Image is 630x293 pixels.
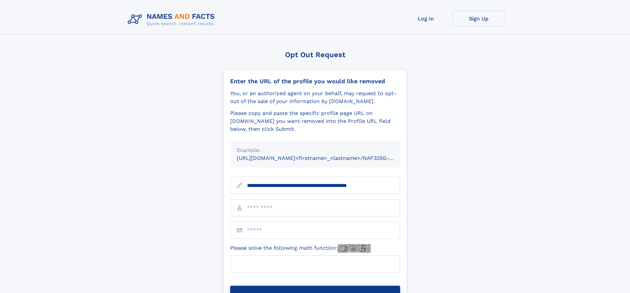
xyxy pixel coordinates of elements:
div: Opt Out Request [223,51,407,59]
a: Sign Up [452,11,505,27]
div: Example: [237,146,394,154]
label: Please solve the following math function: [230,244,371,253]
img: Logo Names and Facts [125,11,220,28]
div: You, or an authorized agent on your behalf, may request to opt-out of the sale of your informatio... [230,90,400,105]
div: Please copy and paste the specific profile page URL on [DOMAIN_NAME] you want removed into the Pr... [230,109,400,133]
small: [URL][DOMAIN_NAME]<firstname>_<lastname>/NAF325G-xxxxxxxx [237,155,413,161]
a: Log In [399,11,452,27]
div: Enter the URL of the profile you would like removed [230,78,400,85]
